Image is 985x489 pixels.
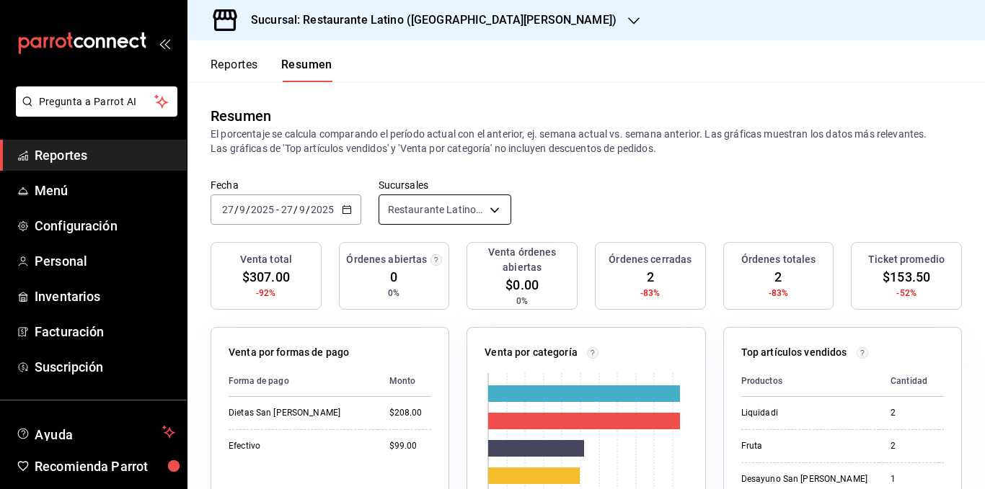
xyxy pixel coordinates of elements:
[35,216,175,235] span: Configuración
[276,204,279,215] span: -
[229,345,349,360] p: Venta por formas de pago
[299,204,306,215] input: --
[211,180,361,190] label: Fecha
[891,407,927,419] div: 2
[378,366,432,397] th: Monto
[35,322,175,341] span: Facturación
[868,252,945,267] h3: Ticket promedio
[379,180,511,190] label: Sucursales
[390,267,397,287] span: 0
[310,204,335,215] input: ----
[741,366,879,397] th: Productos
[250,204,275,215] input: ----
[256,287,276,300] span: -92%
[242,267,290,287] span: $307.00
[741,252,816,267] h3: Órdenes totales
[774,267,782,287] span: 2
[211,58,258,82] button: Reportes
[741,407,867,419] div: Liquidadi
[35,457,175,476] span: Recomienda Parrot
[240,252,292,267] h3: Venta total
[35,145,175,165] span: Reportes
[35,287,175,306] span: Inventarios
[35,357,175,377] span: Suscripción
[485,345,578,360] p: Venta por categoría
[896,287,916,300] span: -52%
[939,366,984,397] th: Monto
[769,287,789,300] span: -83%
[35,423,156,441] span: Ayuda
[473,245,571,275] h3: Venta órdenes abiertas
[388,287,399,300] span: 0%
[35,251,175,271] span: Personal
[211,127,962,156] p: El porcentaje se calcula comparando el período actual con el anterior, ej. semana actual vs. sema...
[246,204,250,215] span: /
[741,473,867,485] div: Desayuno San [PERSON_NAME]
[891,440,927,452] div: 2
[306,204,310,215] span: /
[10,104,177,120] a: Pregunta a Parrot AI
[234,204,239,215] span: /
[741,345,847,360] p: Top artículos vendidos
[647,267,654,287] span: 2
[741,440,867,452] div: Fruta
[229,440,366,452] div: Efectivo
[229,407,366,419] div: Dietas San [PERSON_NAME]
[281,204,293,215] input: --
[39,94,155,109] span: Pregunta a Parrot AI
[239,12,617,29] h3: Sucursal: Restaurante Latino ([GEOGRAPHIC_DATA][PERSON_NAME])
[516,295,528,308] span: 0%
[609,252,692,267] h3: Órdenes cerradas
[879,366,939,397] th: Cantidad
[388,202,485,217] span: Restaurante Latino ([GEOGRAPHIC_DATA][PERSON_NAME])
[281,58,332,82] button: Resumen
[505,275,539,295] span: $0.00
[211,58,332,82] div: navigation tabs
[239,204,246,215] input: --
[389,440,432,452] div: $99.00
[211,105,271,127] div: Resumen
[159,37,170,49] button: open_drawer_menu
[346,252,427,267] h3: Órdenes abiertas
[293,204,298,215] span: /
[891,473,927,485] div: 1
[35,181,175,200] span: Menú
[389,407,432,419] div: $208.00
[640,287,661,300] span: -83%
[883,267,930,287] span: $153.50
[16,86,177,117] button: Pregunta a Parrot AI
[229,366,378,397] th: Forma de pago
[221,204,234,215] input: --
